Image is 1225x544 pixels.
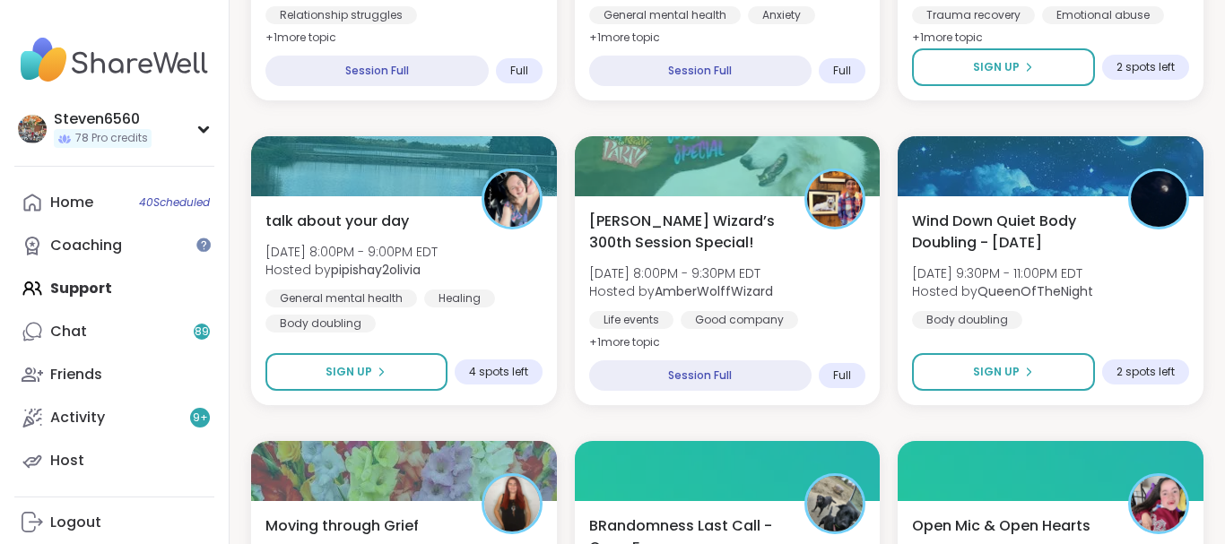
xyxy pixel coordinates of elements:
[912,311,1022,329] div: Body doubling
[424,289,495,307] div: Healing
[50,365,102,384] div: Friends
[469,365,528,379] span: 4 spots left
[50,322,87,341] div: Chat
[589,264,773,282] span: [DATE] 8:00PM - 9:30PM EDT
[589,311,673,329] div: Life events
[1042,6,1164,24] div: Emotional abuse
[14,396,214,439] a: Activity9+
[139,195,210,210] span: 40 Scheduled
[50,193,93,212] div: Home
[589,6,741,24] div: General mental health
[912,515,1090,537] span: Open Mic & Open Hearts
[50,236,122,255] div: Coaching
[833,64,851,78] span: Full
[50,513,101,532] div: Logout
[265,261,438,279] span: Hosted by
[589,360,812,391] div: Session Full
[1131,171,1186,227] img: QueenOfTheNight
[14,501,214,544] a: Logout
[973,59,1020,75] span: Sign Up
[977,282,1093,300] b: QueenOfTheNight
[681,311,798,329] div: Good company
[912,282,1093,300] span: Hosted by
[265,353,447,391] button: Sign Up
[912,6,1035,24] div: Trauma recovery
[484,171,540,227] img: pipishay2olivia
[912,264,1093,282] span: [DATE] 9:30PM - 11:00PM EDT
[50,408,105,427] div: Activity
[265,515,419,537] span: Moving through Grief
[912,211,1108,254] span: Wind Down Quiet Body Doubling - [DATE]
[265,6,417,24] div: Relationship struggles
[196,237,211,252] iframe: Spotlight
[973,364,1020,380] span: Sign Up
[50,451,84,471] div: Host
[54,109,152,129] div: Steven6560
[265,289,417,307] div: General mental health
[14,310,214,353] a: Chat89
[265,211,409,232] span: talk about your day
[912,48,1095,86] button: Sign Up
[14,439,214,482] a: Host
[510,64,528,78] span: Full
[833,368,851,383] span: Full
[265,243,438,261] span: [DATE] 8:00PM - 9:00PM EDT
[589,56,812,86] div: Session Full
[331,261,421,279] b: pipishay2olivia
[75,131,148,146] span: 78 Pro credits
[589,211,786,254] span: [PERSON_NAME] Wizard’s 300th Session Special!
[14,224,214,267] a: Coaching
[807,476,863,531] img: Amie89
[1116,365,1175,379] span: 2 spots left
[1116,60,1175,74] span: 2 spots left
[326,364,372,380] span: Sign Up
[589,282,773,300] span: Hosted by
[1131,476,1186,531] img: Jasmine95
[807,171,863,227] img: AmberWolffWizard
[14,29,214,91] img: ShareWell Nav Logo
[18,115,47,143] img: Steven6560
[655,282,773,300] b: AmberWolffWizard
[912,353,1095,391] button: Sign Up
[14,181,214,224] a: Home40Scheduled
[195,324,209,340] span: 89
[484,476,540,531] img: SarahR83
[193,410,208,426] span: 9 +
[265,315,376,332] div: Body doubling
[14,353,214,396] a: Friends
[748,6,815,24] div: Anxiety
[265,56,489,86] div: Session Full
